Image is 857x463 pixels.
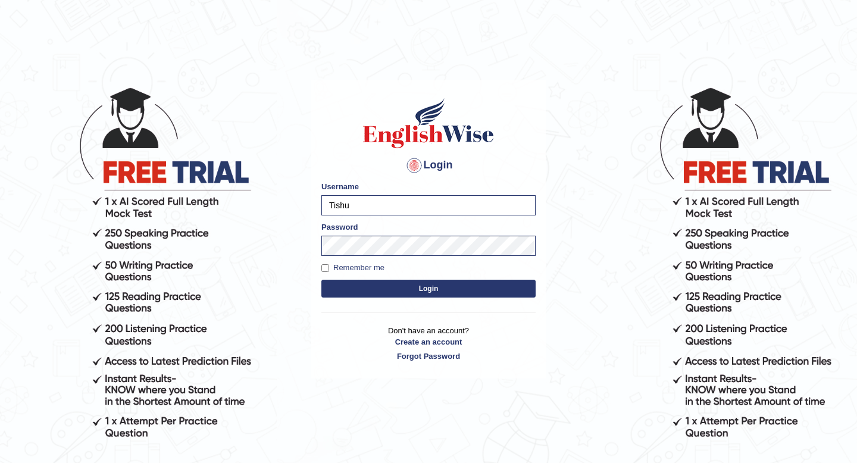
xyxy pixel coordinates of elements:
input: Remember me [321,264,329,272]
h4: Login [321,156,536,175]
img: Logo of English Wise sign in for intelligent practice with AI [361,96,496,150]
a: Forgot Password [321,351,536,362]
label: Password [321,221,358,233]
button: Login [321,280,536,298]
p: Don't have an account? [321,325,536,362]
label: Username [321,181,359,192]
a: Create an account [321,336,536,348]
label: Remember me [321,262,384,274]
